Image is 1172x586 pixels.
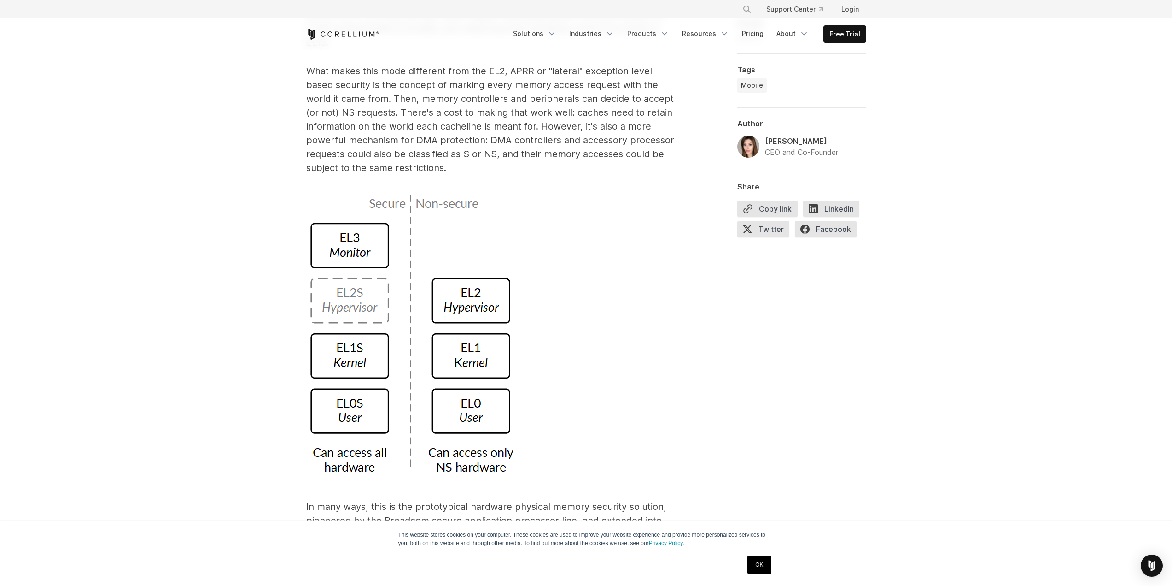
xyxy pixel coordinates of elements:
[622,25,675,42] a: Products
[771,25,814,42] a: About
[731,1,866,18] div: Navigation Menu
[737,78,767,93] a: Mobile
[795,221,862,241] a: Facebook
[676,25,735,42] a: Resources
[398,531,774,547] p: This website stores cookies on your computer. These cookies are used to improve your website expe...
[306,29,379,40] a: Corellium Home
[765,147,838,158] div: CEO and Co-Founder
[765,136,838,147] div: [PERSON_NAME]
[737,182,866,191] div: Share
[741,81,763,90] span: Mobile
[736,25,769,42] a: Pricing
[795,221,857,237] span: Facebook
[507,25,562,42] a: Solutions
[737,221,789,237] span: Twitter
[507,25,866,43] div: Navigation Menu
[737,119,866,128] div: Author
[803,201,859,217] span: LinkedIn
[834,1,866,18] a: Login
[737,201,798,217] button: Copy link
[803,201,865,221] a: LinkedIn
[564,25,620,42] a: Industries
[649,540,684,546] a: Privacy Policy.
[737,221,795,241] a: Twitter
[306,189,520,481] img: diagram of memory accress security layers
[1141,555,1163,577] div: Open Intercom Messenger
[739,1,755,18] button: Search
[759,1,830,18] a: Support Center
[306,64,675,175] p: What makes this mode different from the EL2, APRR or "lateral" exception level based security is ...
[737,136,759,158] img: Amanda Gorton
[306,500,675,541] p: In many ways, this is the prototypical hardware physical memory security solution, pioneered by t...
[737,65,866,74] div: Tags
[824,26,866,42] a: Free Trial
[747,556,771,574] a: OK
